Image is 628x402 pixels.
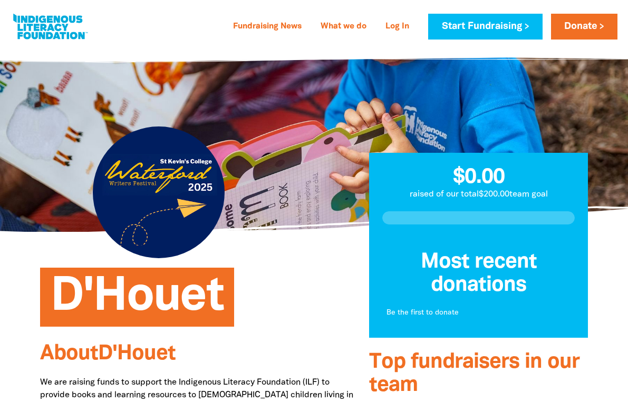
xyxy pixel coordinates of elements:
h3: Most recent donations [382,251,575,297]
a: What we do [314,18,373,35]
a: Start Fundraising [428,14,542,40]
div: Paginated content [382,301,575,325]
a: Fundraising News [227,18,308,35]
a: Log In [379,18,416,35]
span: About D'Houet [40,344,176,364]
span: Top fundraisers in our team [369,352,579,395]
span: D'Houet [51,276,224,327]
div: Donation stream [382,251,575,325]
span: $0.00 [453,168,505,187]
p: raised of our total $200.00 team goal [369,188,588,201]
p: Be the first to donate [387,308,571,318]
a: Donate [551,14,617,40]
